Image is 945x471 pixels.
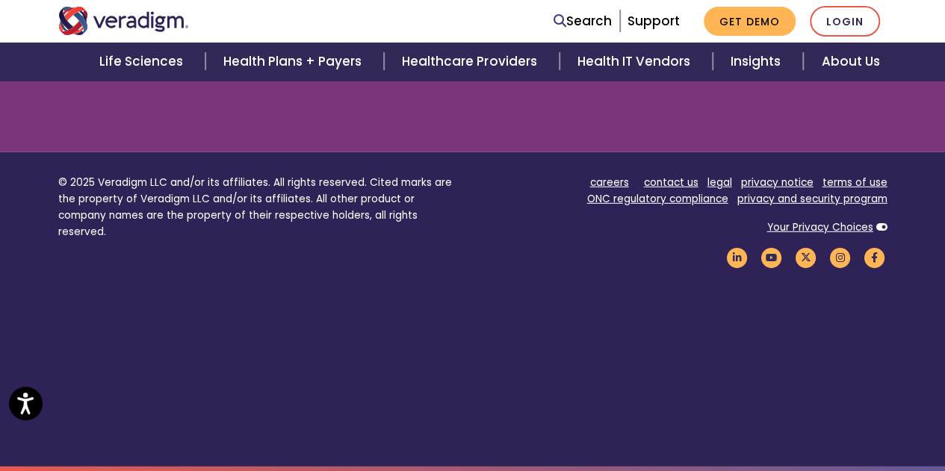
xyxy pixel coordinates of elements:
a: careers [590,175,629,190]
a: Veradigm Instagram Link [828,250,853,264]
a: Health IT Vendors [560,43,713,81]
a: terms of use [822,175,887,190]
a: Veradigm Facebook Link [862,250,887,264]
a: Health Plans + Payers [205,43,384,81]
a: Veradigm Twitter Link [793,250,819,264]
a: Login [810,6,880,37]
img: Veradigm logo [58,7,189,35]
a: privacy notice [741,175,814,190]
a: About Us [803,43,897,81]
a: Your Privacy Choices [767,220,873,234]
a: ONC regulatory compliance [587,192,728,206]
a: Search [554,11,612,31]
a: Get Demo [704,7,796,36]
a: Healthcare Providers [384,43,559,81]
a: Veradigm LinkedIn Link [725,250,750,264]
a: Insights [713,43,803,81]
a: contact us [644,175,698,190]
a: Support [628,12,680,30]
a: privacy and security program [737,192,887,206]
a: legal [707,175,732,190]
a: Life Sciences [81,43,205,81]
p: © 2025 Veradigm LLC and/or its affiliates. All rights reserved. Cited marks are the property of V... [58,175,462,240]
a: Veradigm YouTube Link [759,250,784,264]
